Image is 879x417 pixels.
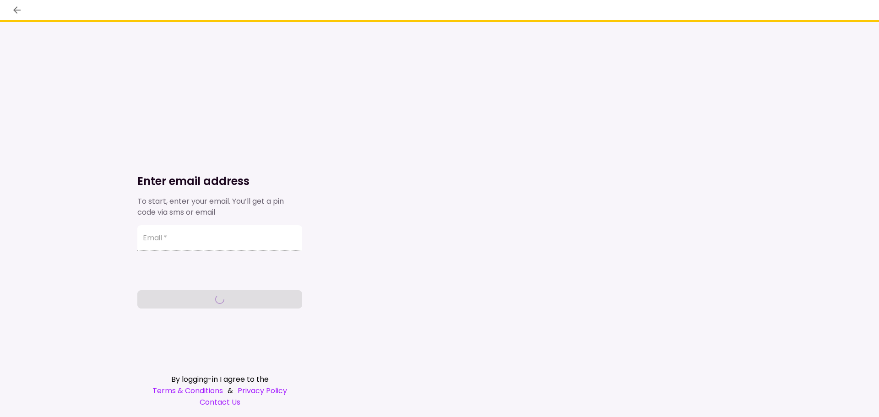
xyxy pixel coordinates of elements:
[9,2,25,18] button: back
[137,385,302,396] div: &
[238,385,287,396] a: Privacy Policy
[137,174,302,189] h1: Enter email address
[137,396,302,408] a: Contact Us
[152,385,223,396] a: Terms & Conditions
[137,374,302,385] div: By logging-in I agree to the
[137,196,302,218] div: To start, enter your email. You’ll get a pin code via sms or email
